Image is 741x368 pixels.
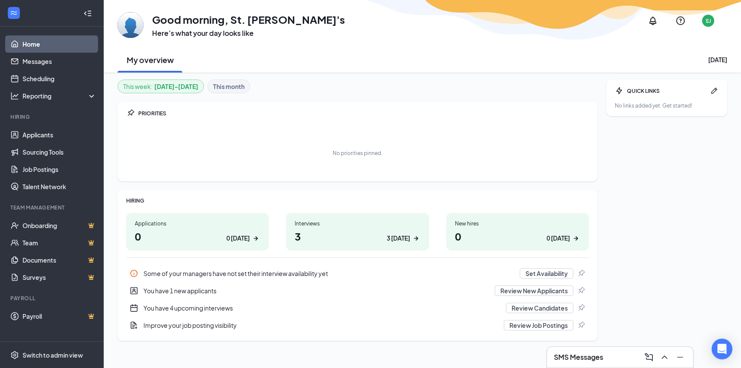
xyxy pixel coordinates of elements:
div: You have 1 new applicants [126,282,589,299]
div: Reporting [22,92,97,100]
h1: 0 [455,229,580,244]
div: 0 [DATE] [226,234,250,243]
div: Hiring [10,113,95,121]
svg: Minimize [675,352,685,362]
svg: WorkstreamLogo [10,9,18,17]
div: Improve your job posting visibility [126,317,589,334]
button: Review New Applicants [495,286,573,296]
svg: Analysis [10,92,19,100]
div: You have 4 upcoming interviews [126,299,589,317]
h1: 0 [135,229,260,244]
svg: Pin [577,321,585,330]
div: 0 [DATE] [547,234,570,243]
svg: CalendarNew [130,304,138,312]
svg: Settings [10,351,19,359]
div: Open Intercom Messenger [712,339,732,359]
svg: ArrowRight [572,234,580,243]
button: Set Availability [520,268,573,279]
div: Team Management [10,204,95,211]
div: SJ [706,17,711,25]
a: OnboardingCrown [22,217,96,234]
b: [DATE] - [DATE] [154,82,198,91]
div: Interviews [295,220,420,227]
a: Job Postings [22,161,96,178]
div: Applications [135,220,260,227]
div: 3 [DATE] [387,234,410,243]
svg: DocumentAdd [130,321,138,330]
div: No links added yet. Get started! [615,102,719,109]
svg: Pin [577,304,585,312]
h1: Good morning, St. [PERSON_NAME]'s [152,12,345,27]
div: You have 4 upcoming interviews [143,304,501,312]
div: New hires [455,220,580,227]
a: Messages [22,53,96,70]
button: ComposeMessage [641,350,655,364]
svg: ArrowRight [251,234,260,243]
svg: QuestionInfo [675,16,686,26]
svg: Pin [577,269,585,278]
a: SurveysCrown [22,269,96,286]
b: This month [213,82,245,91]
a: CalendarNewYou have 4 upcoming interviewsReview CandidatesPin [126,299,589,317]
svg: Info [130,269,138,278]
a: DocumentAddImprove your job posting visibilityReview Job PostingsPin [126,317,589,334]
svg: Pin [126,109,135,117]
button: Minimize [672,350,686,364]
svg: Collapse [83,9,92,18]
div: [DATE] [708,55,727,64]
svg: Notifications [648,16,658,26]
a: PayrollCrown [22,308,96,325]
div: This week : [123,82,198,91]
a: Talent Network [22,178,96,195]
div: No priorities pinned. [333,149,382,157]
a: DocumentsCrown [22,251,96,269]
a: Home [22,35,96,53]
h1: 3 [295,229,420,244]
a: Applications00 [DATE]ArrowRight [126,213,269,251]
a: UserEntityYou have 1 new applicantsReview New ApplicantsPin [126,282,589,299]
svg: ComposeMessage [644,352,654,362]
svg: Pin [577,286,585,295]
a: Scheduling [22,70,96,87]
h3: SMS Messages [554,352,603,362]
div: HIRING [126,197,589,204]
div: PRIORITIES [138,110,589,117]
svg: UserEntity [130,286,138,295]
div: Payroll [10,295,95,302]
div: Some of your managers have not set their interview availability yet [143,269,515,278]
svg: Bolt [615,86,623,95]
a: InfoSome of your managers have not set their interview availability yetSet AvailabilityPin [126,265,589,282]
svg: ChevronUp [659,352,670,362]
button: Review Job Postings [504,320,573,330]
svg: Pen [710,86,719,95]
a: New hires00 [DATE]ArrowRight [446,213,589,251]
img: St. Joe Freddy's [118,12,143,38]
div: Some of your managers have not set their interview availability yet [126,265,589,282]
a: TeamCrown [22,234,96,251]
a: Sourcing Tools [22,143,96,161]
h3: Here’s what your day looks like [152,29,345,38]
a: Applicants [22,126,96,143]
svg: ArrowRight [412,234,420,243]
a: Interviews33 [DATE]ArrowRight [286,213,429,251]
div: Switch to admin view [22,351,83,359]
h2: My overview [127,54,174,65]
div: You have 1 new applicants [143,286,490,295]
div: QUICK LINKS [627,87,706,95]
div: Improve your job posting visibility [143,321,499,330]
button: Review Candidates [506,303,573,313]
button: ChevronUp [657,350,671,364]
